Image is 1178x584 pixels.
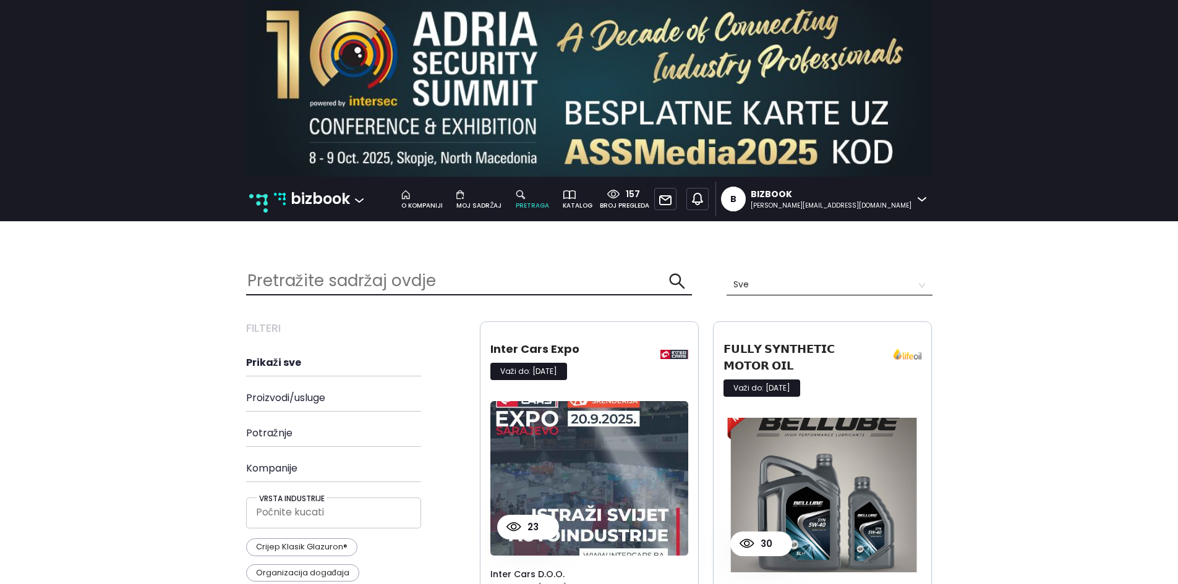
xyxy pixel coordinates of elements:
[246,427,466,439] h4: Potražnje
[516,201,549,211] div: pretraga
[246,564,359,582] p: Organizacija događaja
[490,363,567,380] p: Važi do: [DATE]
[506,522,521,531] img: view count
[490,569,689,580] h4: Inter Cars d.o.o.
[733,275,926,295] span: Sve
[246,462,466,474] h4: Kompanije
[723,341,882,374] h3: 𝗙𝗨𝗟𝗟𝗬 𝗦𝗬𝗡𝗧𝗛𝗘𝗧𝗜𝗖 𝗠𝗢𝗧𝗢𝗥 𝗢𝗜𝗟
[490,401,689,556] img: product card
[274,187,351,211] a: bizbook
[490,341,649,357] h3: Inter Cars Expo
[450,187,509,211] a: moj sadržaj
[246,321,466,335] h3: Filteri
[751,188,911,201] div: Bizbook
[563,201,592,211] div: katalog
[668,273,686,290] span: search
[401,201,443,211] div: o kompaniji
[395,187,450,211] a: o kompaniji
[521,520,539,535] p: 23
[620,188,640,201] div: 157
[246,357,466,368] h4: Prikaži sve
[274,193,286,205] img: bizbook
[510,187,557,211] a: pretraga
[257,494,327,503] h5: Vrsta industrije
[246,392,466,404] h4: Proizvodi/usluge
[754,536,772,551] p: 30
[291,187,350,211] p: bizbook
[246,538,357,556] p: Crijep Klasik Glazuron®
[681,182,715,216] div: ,
[456,201,502,211] div: moj sadržaj
[249,194,268,213] img: new
[723,418,922,572] img: product card
[730,187,736,211] div: B
[740,539,754,548] img: view count
[246,268,669,294] input: Pretražite sadržaj ovdje
[723,379,800,397] p: Važi do: [DATE]
[557,187,600,211] a: katalog
[600,201,649,211] div: broj pregleda
[751,201,911,211] div: [PERSON_NAME][EMAIL_ADDRESS][DOMAIN_NAME]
